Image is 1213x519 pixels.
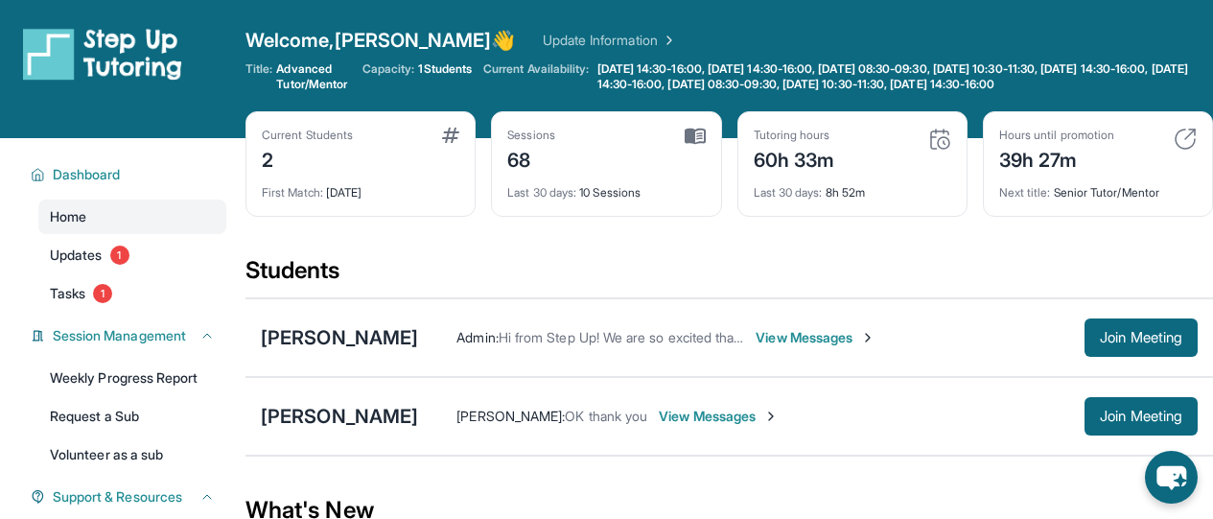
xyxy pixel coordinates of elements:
div: Students [245,255,1213,297]
button: Session Management [45,326,215,345]
img: card [928,128,951,151]
span: Title: [245,61,272,92]
span: Home [50,207,86,226]
span: Dashboard [53,165,121,184]
span: Admin : [456,329,498,345]
div: 10 Sessions [507,174,705,201]
a: Volunteer as a sub [38,437,226,472]
img: card [685,128,706,145]
a: [DATE] 14:30-16:00, [DATE] 14:30-16:00, [DATE] 08:30-09:30, [DATE] 10:30-11:30, [DATE] 14:30-16:0... [594,61,1213,92]
span: Updates [50,246,103,265]
span: 1 Students [418,61,472,77]
div: Current Students [262,128,353,143]
span: [DATE] 14:30-16:00, [DATE] 14:30-16:00, [DATE] 08:30-09:30, [DATE] 10:30-11:30, [DATE] 14:30-16:0... [597,61,1209,92]
span: Current Availability: [483,61,589,92]
div: [PERSON_NAME] [261,324,418,351]
div: 60h 33m [754,143,835,174]
span: View Messages [659,407,779,426]
span: Welcome, [PERSON_NAME] 👋 [245,27,516,54]
span: Session Management [53,326,186,345]
div: 2 [262,143,353,174]
button: Dashboard [45,165,215,184]
span: Next title : [999,185,1051,200]
div: 68 [507,143,555,174]
span: 1 [110,246,129,265]
span: Last 30 days : [754,185,823,200]
div: [DATE] [262,174,459,201]
div: [PERSON_NAME] [261,403,418,430]
img: card [442,128,459,143]
span: Advanced Tutor/Mentor [276,61,350,92]
a: Updates1 [38,238,226,272]
span: [PERSON_NAME] : [456,408,565,424]
span: Join Meeting [1100,332,1182,343]
a: Update Information [543,31,677,50]
img: card [1174,128,1197,151]
div: 39h 27m [999,143,1114,174]
a: Home [38,200,226,234]
img: Chevron-Right [860,330,875,345]
div: Sessions [507,128,555,143]
button: Support & Resources [45,487,215,507]
span: View Messages [756,328,875,347]
button: Join Meeting [1085,318,1198,357]
span: OK thank you [565,408,647,424]
div: Hours until promotion [999,128,1114,143]
img: Chevron-Right [763,409,779,424]
a: Tasks1 [38,276,226,311]
div: Senior Tutor/Mentor [999,174,1197,201]
div: Tutoring hours [754,128,835,143]
span: Tasks [50,284,85,303]
a: Request a Sub [38,399,226,434]
span: Last 30 days : [507,185,576,200]
a: Weekly Progress Report [38,361,226,395]
img: logo [23,27,182,81]
div: 8h 52m [754,174,951,201]
button: Join Meeting [1085,397,1198,436]
span: 1 [93,284,112,303]
span: First Match : [262,185,323,200]
button: chat-button [1145,451,1198,504]
span: Support & Resources [53,487,182,507]
span: Capacity: [362,61,415,77]
img: Chevron Right [658,31,677,50]
span: Join Meeting [1100,411,1182,422]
